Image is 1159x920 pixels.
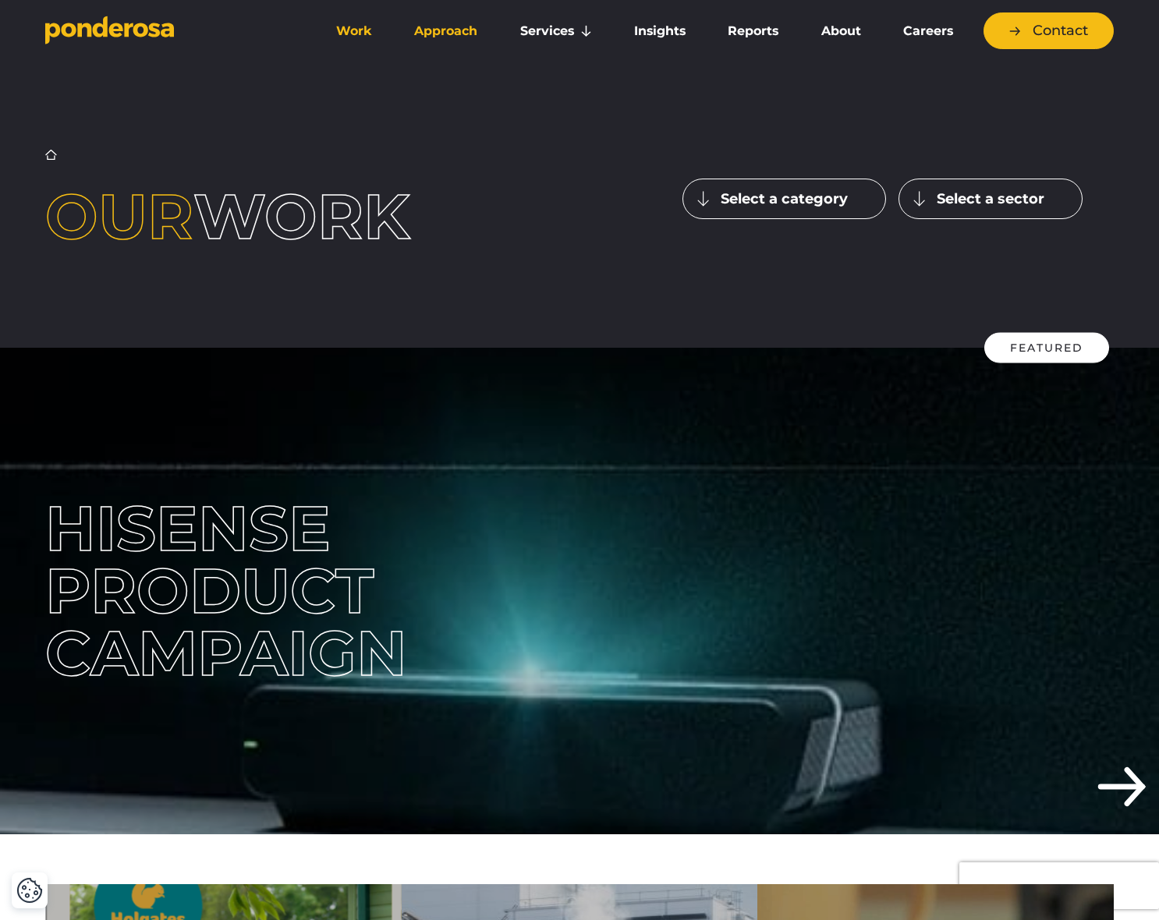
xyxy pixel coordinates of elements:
[959,862,1159,909] iframe: reCAPTCHA
[16,877,43,904] img: Revisit consent button
[984,333,1109,363] div: Featured
[710,15,796,48] a: Reports
[898,179,1083,219] button: Select a sector
[396,15,495,48] a: Approach
[616,15,704,48] a: Insights
[45,186,477,248] h1: work
[502,15,610,48] a: Services
[318,15,390,48] a: Work
[45,149,57,161] a: Home
[45,179,193,254] span: Our
[16,877,43,904] button: Cookie Settings
[45,16,295,47] a: Go to homepage
[45,497,568,685] div: Hisense Product Campaign
[885,15,971,48] a: Careers
[803,15,878,48] a: About
[682,179,886,219] button: Select a category
[984,12,1114,49] a: Contact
